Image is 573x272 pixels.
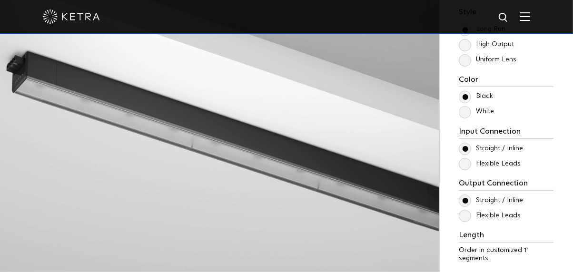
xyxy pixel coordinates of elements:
label: Straight / Inline [459,145,523,153]
img: Hamburger%20Nav.svg [520,12,530,21]
label: Uniform Lens [459,56,516,64]
h3: Length [459,231,553,243]
h3: Color [459,75,553,87]
label: Flexible Leads [459,160,521,168]
label: Flexible Leads [459,212,521,220]
img: search icon [498,12,510,24]
span: Order in customized 1" segments. [459,247,529,262]
label: Straight / Inline [459,196,523,204]
label: High Output [459,40,514,49]
h3: Input Connection [459,127,553,139]
label: Black [459,92,493,100]
label: White [459,107,494,116]
img: ketra-logo-2019-white [43,10,100,24]
h3: Output Connection [459,179,553,191]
